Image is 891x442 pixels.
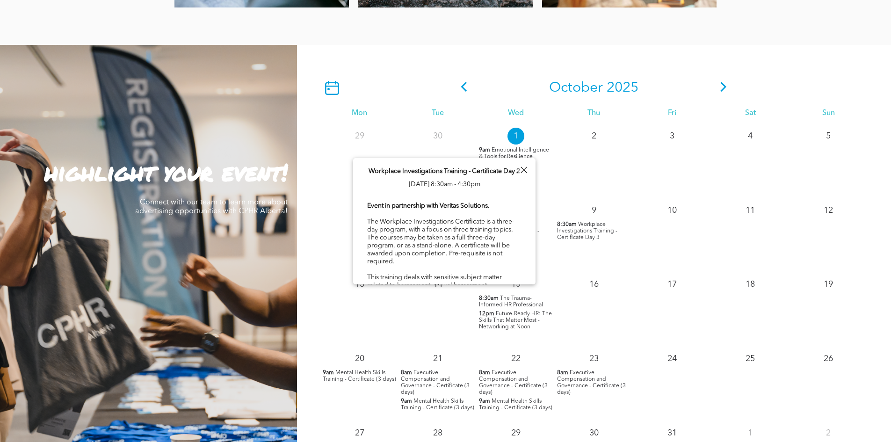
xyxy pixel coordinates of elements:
[820,425,837,442] p: 2
[44,155,288,188] strong: highlight your event!
[664,276,681,293] p: 17
[790,109,868,118] div: Sun
[135,199,288,215] span: Connect with our team to learn more about advertising opportunities with CPHR Alberta!
[351,202,368,219] p: 6
[507,425,524,442] p: 29
[742,276,759,293] p: 18
[586,202,602,219] p: 9
[429,350,446,367] p: 21
[429,276,446,293] p: 14
[557,222,617,240] span: Workplace Investigations Training - Certificate Day 3
[586,128,602,145] p: 2
[351,350,368,367] p: 20
[664,128,681,145] p: 3
[742,425,759,442] p: 1
[479,311,494,317] span: 12pm
[367,203,490,209] b: Event in partnership with Veritas Solutions.
[607,81,638,95] span: 2025
[664,350,681,367] p: 24
[742,128,759,145] p: 4
[398,109,477,118] div: Tue
[507,276,524,293] p: 15
[507,350,524,367] p: 22
[820,276,837,293] p: 19
[477,109,555,118] div: Wed
[633,109,711,118] div: Fri
[401,398,412,405] span: 9am
[555,109,633,118] div: Thu
[479,296,543,308] span: The Trauma-Informed HR Professional
[429,425,446,442] p: 28
[820,350,837,367] p: 26
[479,370,490,376] span: 8am
[557,370,626,395] span: Executive Compensation and Governance - Certificate (3 days)
[507,128,524,145] p: 1
[479,147,490,153] span: 9am
[479,370,548,395] span: Executive Compensation and Governance - Certificate (3 days)
[742,202,759,219] p: 11
[820,128,837,145] p: 5
[351,425,368,442] p: 27
[557,221,577,228] span: 8:30am
[323,370,396,382] span: Mental Health Skills Training - Certificate (3 days)
[664,425,681,442] p: 31
[351,128,368,145] p: 29
[557,370,568,376] span: 8am
[479,399,552,411] span: Mental Health Skills Training - Certificate (3 days)
[323,370,334,376] span: 9am
[401,399,474,411] span: Mental Health Skills Training - Certificate (3 days)
[409,181,480,188] span: [DATE] 8:30am - 4:30pm
[549,81,603,95] span: October
[401,370,470,395] span: Executive Compensation and Governance - Certificate (3 days)
[351,276,368,293] p: 13
[479,147,549,159] span: Emotional Intelligence & Tools for Resilience
[479,311,552,330] span: Future-Ready HR: The Skills That Matter Most - Networking at Noon
[479,398,490,405] span: 9am
[820,202,837,219] p: 12
[369,168,520,174] span: Workplace Investigations Training - Certificate Day 2
[320,109,398,118] div: Mon
[711,109,790,118] div: Sat
[401,370,412,376] span: 8am
[586,350,602,367] p: 23
[429,128,446,145] p: 30
[479,295,499,302] span: 8:30am
[586,276,602,293] p: 16
[586,425,602,442] p: 30
[664,202,681,219] p: 10
[742,350,759,367] p: 25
